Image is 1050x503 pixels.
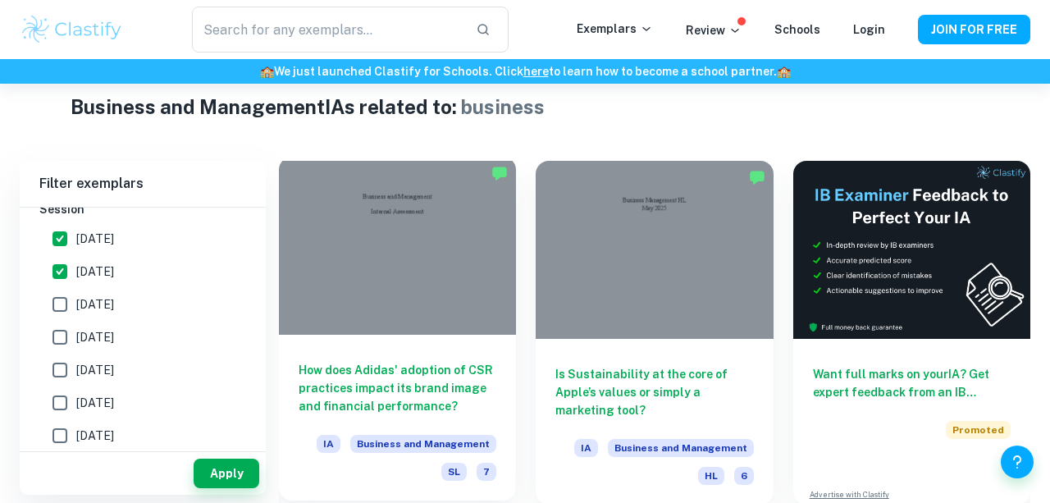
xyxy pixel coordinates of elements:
h1: Business and Management IAs related to: [71,92,980,121]
img: Marked [491,165,508,181]
span: [DATE] [76,263,114,281]
h6: Session [39,200,246,218]
span: IA [317,435,340,453]
img: Clastify logo [20,13,124,46]
h6: Is Sustainability at the core of Apple’s values or simply a marketing tool? [555,365,753,419]
img: Thumbnail [793,161,1030,339]
button: Help and Feedback [1001,446,1034,478]
span: IA [574,439,598,457]
a: Advertise with Clastify [810,489,889,501]
span: Business and Management [350,435,496,453]
span: business [461,95,545,118]
span: 6 [734,467,754,485]
span: 7 [477,463,496,481]
span: [DATE] [76,427,114,445]
span: Business and Management [608,439,754,457]
h6: Want full marks on your IA ? Get expert feedback from an IB examiner! [813,365,1011,401]
button: Apply [194,459,259,488]
span: 🏫 [777,65,791,78]
span: SL [441,463,467,481]
h6: Filter exemplars [20,161,266,207]
a: here [523,65,549,78]
a: Login [853,23,885,36]
input: Search for any exemplars... [192,7,463,53]
span: [DATE] [76,230,114,248]
span: [DATE] [76,394,114,412]
span: Promoted [946,421,1011,439]
p: Exemplars [577,20,653,38]
span: [DATE] [76,295,114,313]
a: Schools [774,23,820,36]
span: 🏫 [260,65,274,78]
p: Review [686,21,742,39]
h6: How does Adidas' adoption of CSR practices impact its brand image and financial performance? [299,361,496,415]
img: Marked [749,169,765,185]
span: HL [698,467,724,485]
span: [DATE] [76,328,114,346]
h6: We just launched Clastify for Schools. Click to learn how to become a school partner. [3,62,1047,80]
button: JOIN FOR FREE [918,15,1030,44]
span: [DATE] [76,361,114,379]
